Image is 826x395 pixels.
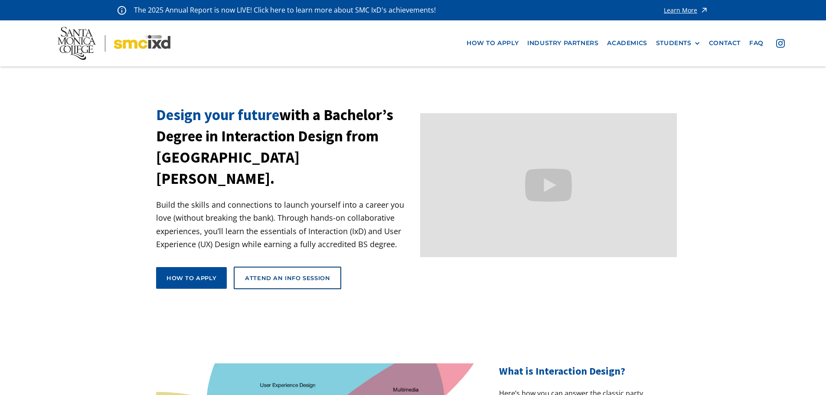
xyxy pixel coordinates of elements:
[234,267,341,289] a: Attend an Info Session
[664,4,708,16] a: Learn More
[664,7,697,13] div: Learn More
[156,198,413,251] p: Build the skills and connections to launch yourself into a career you love (without breaking the ...
[656,39,700,47] div: STUDENTS
[156,267,227,289] a: How to apply
[134,4,437,16] p: The 2025 Annual Report is now LIVE! Click here to learn more about SMC IxD's achievements!
[705,35,745,51] a: contact
[420,113,677,258] iframe: Design your future with a Bachelor's Degree in Interaction Design from Santa Monica College
[167,274,216,282] div: How to apply
[58,27,170,60] img: Santa Monica College - SMC IxD logo
[156,105,279,124] span: Design your future
[745,35,768,51] a: faq
[462,35,523,51] a: how to apply
[776,39,785,48] img: icon - instagram
[118,6,126,15] img: icon - information - alert
[156,104,413,189] h1: with a Bachelor’s Degree in Interaction Design from [GEOGRAPHIC_DATA][PERSON_NAME].
[656,39,692,47] div: STUDENTS
[700,4,708,16] img: icon - arrow - alert
[523,35,603,51] a: industry partners
[603,35,651,51] a: Academics
[245,274,330,282] div: Attend an Info Session
[499,363,670,379] h2: What is Interaction Design?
